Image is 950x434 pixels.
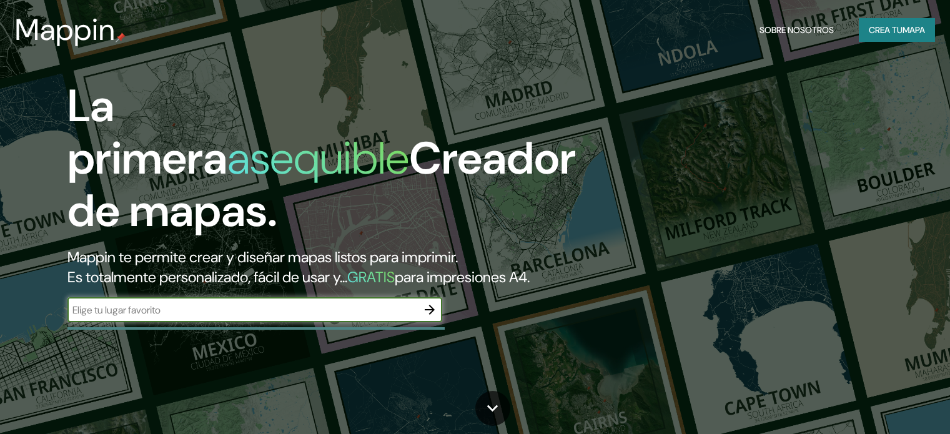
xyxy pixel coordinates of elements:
font: Crea tu [869,24,903,36]
img: pin de mapeo [116,32,126,42]
input: Elige tu lugar favorito [67,303,417,317]
font: Sobre nosotros [760,24,834,36]
font: Mappin [15,10,116,49]
font: La primera [67,77,227,187]
font: para impresiones A4. [395,267,530,287]
font: Es totalmente personalizado, fácil de usar y... [67,267,347,287]
button: Sobre nosotros [755,18,839,42]
font: Creador de mapas. [67,129,576,240]
font: mapa [903,24,925,36]
font: GRATIS [347,267,395,287]
button: Crea tumapa [859,18,935,42]
font: Mappin te permite crear y diseñar mapas listos para imprimir. [67,247,458,267]
font: asequible [227,129,409,187]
